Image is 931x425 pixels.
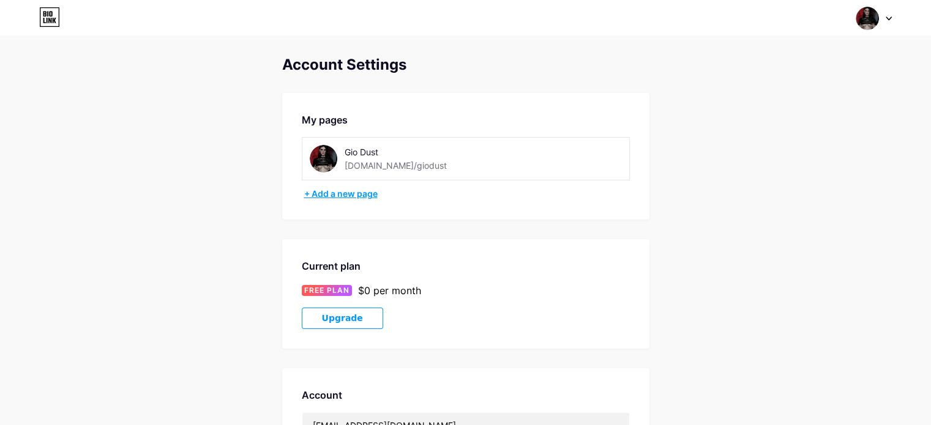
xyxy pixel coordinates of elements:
[304,285,350,296] span: FREE PLAN
[345,146,480,158] div: Gio Dust
[302,113,630,127] div: My pages
[358,283,421,298] div: $0 per month
[345,159,447,172] div: [DOMAIN_NAME]/giodust
[302,388,630,402] div: Account
[282,56,649,73] div: Account Settings
[302,259,630,273] div: Current plan
[322,313,363,323] span: Upgrade
[856,7,879,30] img: giodust
[310,145,337,172] img: giodust
[302,308,383,329] button: Upgrade
[304,188,630,200] div: + Add a new page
